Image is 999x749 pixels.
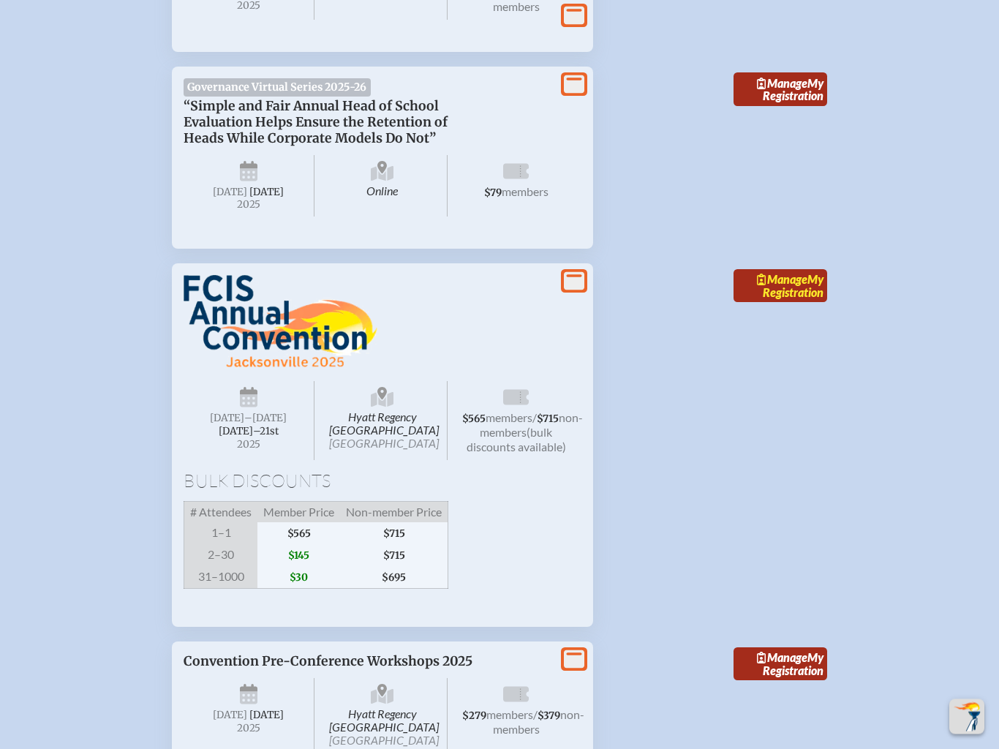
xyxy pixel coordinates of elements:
span: Convention Pre-Conference Workshops 2025 [184,654,472,670]
span: / [532,411,537,425]
span: 2025 [195,200,302,211]
span: [DATE] [249,710,284,722]
span: non-members [493,708,585,737]
span: $695 [340,567,448,590]
span: $279 [462,710,486,723]
span: [DATE]–⁠21st [219,426,279,438]
span: / [533,708,538,722]
span: $715 [340,545,448,567]
span: [DATE] [210,413,244,425]
span: $565 [462,413,486,426]
a: ManageMy Registration [734,648,827,682]
span: (bulk discounts available) [467,426,566,454]
span: 31–1000 [184,567,258,590]
span: [DATE] [213,710,247,722]
a: ManageMy Registration [734,270,827,304]
img: FCIS Convention 2025 [184,276,377,369]
span: Hyatt Regency [GEOGRAPHIC_DATA] [317,382,448,461]
span: Online [317,156,448,217]
span: 1–1 [184,523,258,545]
span: [GEOGRAPHIC_DATA] [329,734,439,748]
span: Governance Virtual Series 2025-26 [184,79,371,97]
span: 2025 [195,440,302,451]
span: # Attendees [184,502,258,523]
span: –[DATE] [244,413,287,425]
span: [DATE] [249,187,284,199]
span: 2025 [195,1,302,12]
span: $79 [484,187,502,200]
a: ManageMy Registration [734,73,827,107]
span: 2025 [195,723,302,734]
span: $565 [257,523,340,545]
span: Manage [757,651,807,665]
span: Manage [757,273,807,287]
span: $715 [340,523,448,545]
span: $379 [538,710,560,723]
img: To the top [952,702,981,731]
span: 2–30 [184,545,258,567]
span: members [486,411,532,425]
button: Scroll Top [949,699,984,734]
span: “Simple and Fair Annual Head of School Evaluation Helps Ensure the Retention of Heads While Corpo... [184,99,448,147]
span: Non-member Price [340,502,448,523]
span: [DATE] [213,187,247,199]
h1: Bulk Discounts [184,473,581,490]
span: $30 [257,567,340,590]
span: [GEOGRAPHIC_DATA] [329,437,439,451]
span: members [486,708,533,722]
span: members [502,185,548,199]
span: non-members [480,411,583,440]
span: $715 [537,413,559,426]
span: $145 [257,545,340,567]
span: Manage [757,77,807,91]
span: Member Price [257,502,340,523]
